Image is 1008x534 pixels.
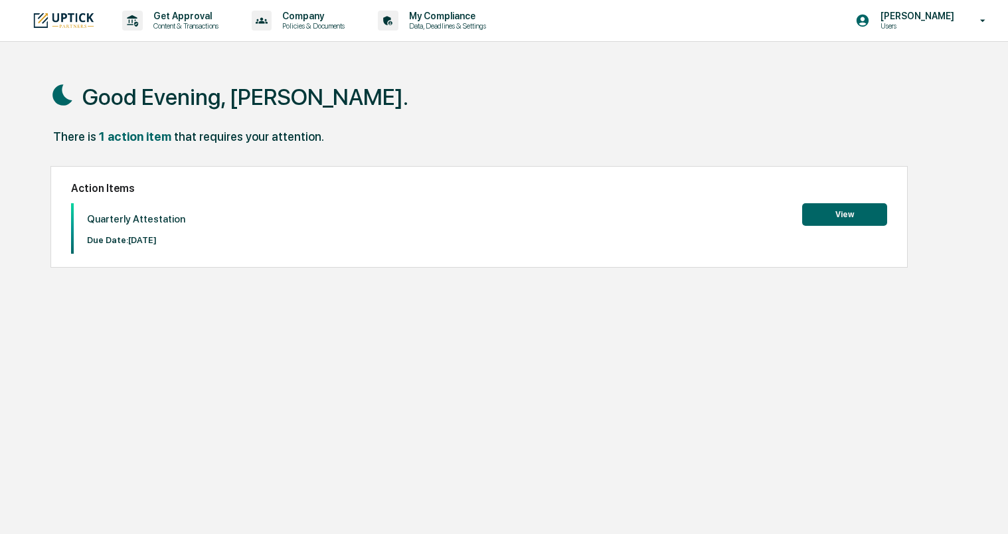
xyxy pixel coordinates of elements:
p: Content & Transactions [143,21,225,31]
p: Policies & Documents [272,21,351,31]
div: 1 action item [99,130,171,143]
p: Users [870,21,961,31]
p: [PERSON_NAME] [870,11,961,21]
img: logo [32,11,96,29]
p: Get Approval [143,11,225,21]
p: Due Date: [DATE] [87,235,185,245]
div: There is [53,130,96,143]
p: My Compliance [398,11,493,21]
p: Company [272,11,351,21]
div: that requires your attention. [174,130,324,143]
h2: Action Items [71,182,888,195]
button: View [802,203,887,226]
a: View [802,207,887,220]
h1: Good Evening, [PERSON_NAME]. [82,84,408,110]
p: Data, Deadlines & Settings [398,21,493,31]
p: Quarterly Attestation [87,213,185,225]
